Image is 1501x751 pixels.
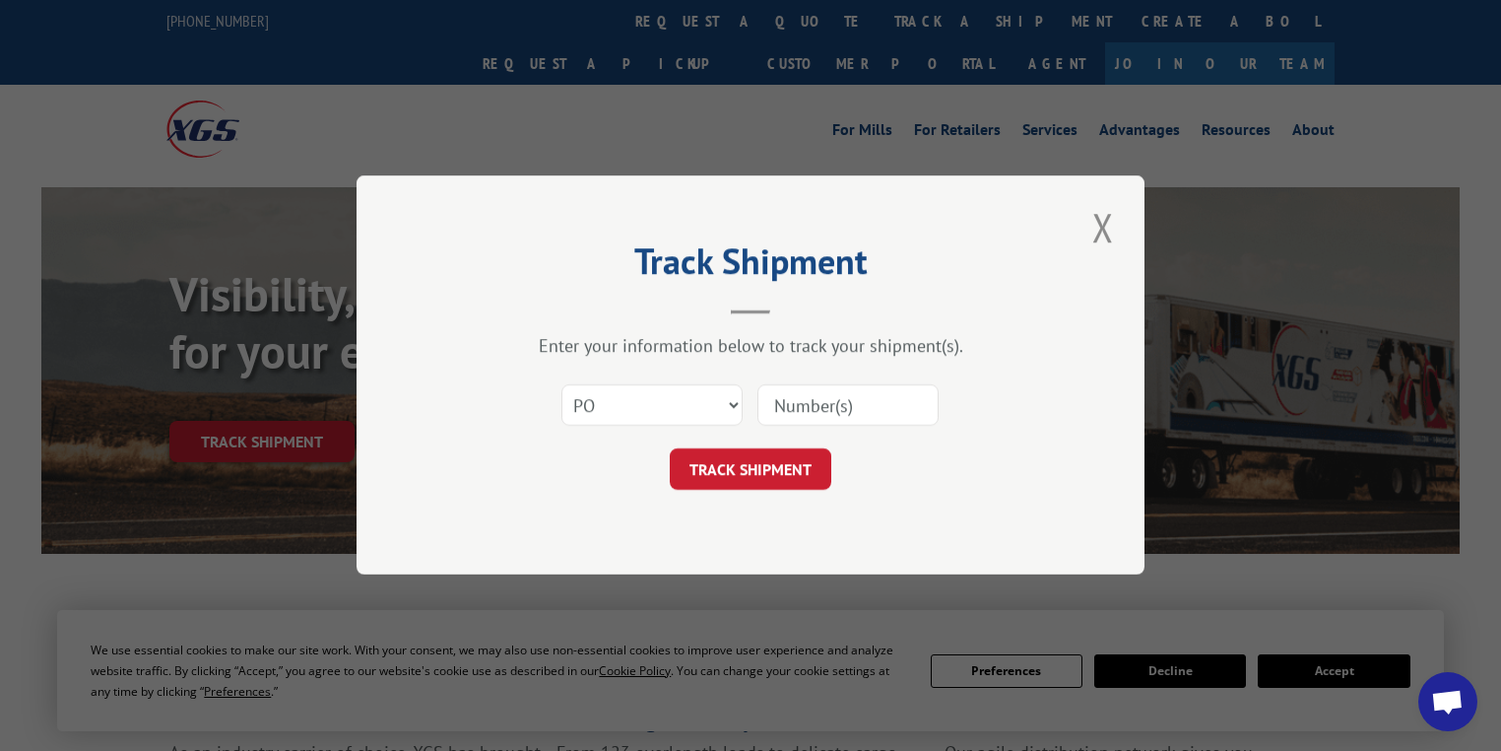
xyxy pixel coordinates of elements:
input: Number(s) [757,385,939,427]
h2: Track Shipment [455,247,1046,285]
button: Close modal [1086,200,1120,254]
div: Enter your information below to track your shipment(s). [455,335,1046,358]
button: TRACK SHIPMENT [670,449,831,491]
a: Open chat [1418,672,1477,731]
